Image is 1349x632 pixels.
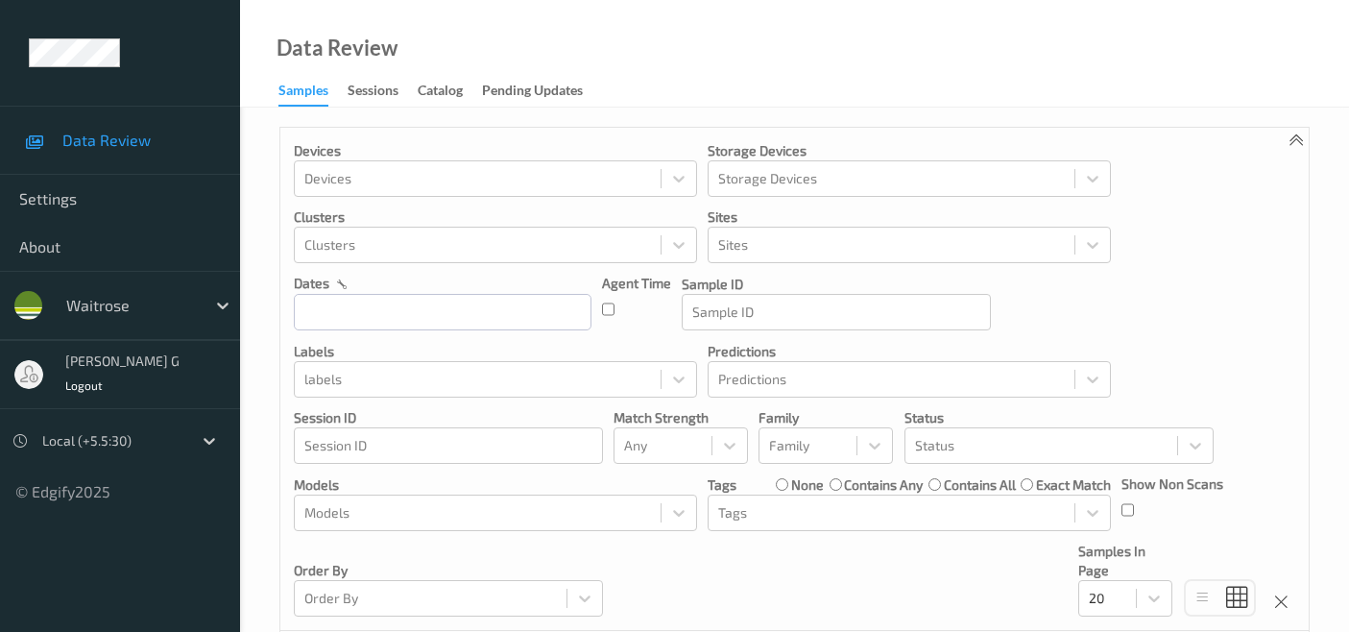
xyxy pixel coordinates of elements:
[294,408,603,427] p: Session ID
[614,408,748,427] p: Match Strength
[1121,474,1223,494] p: Show Non Scans
[294,342,697,361] p: labels
[708,141,1111,160] p: Storage Devices
[277,38,397,58] div: Data Review
[294,274,329,293] p: dates
[602,274,671,293] p: Agent Time
[1078,542,1172,580] p: Samples In Page
[294,475,697,495] p: Models
[418,78,482,105] a: Catalog
[759,408,893,427] p: Family
[482,81,583,105] div: Pending Updates
[294,207,697,227] p: Clusters
[791,475,824,495] label: none
[418,81,463,105] div: Catalog
[348,78,418,105] a: Sessions
[482,78,602,105] a: Pending Updates
[708,475,736,495] p: Tags
[904,408,1214,427] p: Status
[294,141,697,160] p: Devices
[278,78,348,107] a: Samples
[682,275,991,294] p: Sample ID
[708,207,1111,227] p: Sites
[944,475,1016,495] label: contains all
[708,342,1111,361] p: Predictions
[278,81,328,107] div: Samples
[1036,475,1111,495] label: exact match
[844,475,923,495] label: contains any
[294,561,603,580] p: Order By
[348,81,398,105] div: Sessions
